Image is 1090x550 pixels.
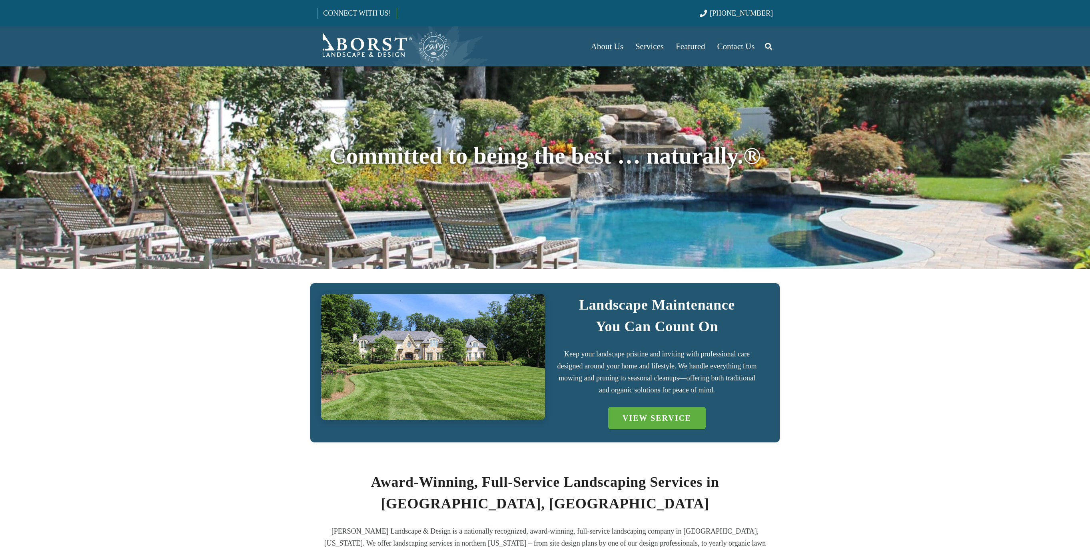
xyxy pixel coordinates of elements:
[585,26,629,66] a: About Us
[557,350,757,394] span: Keep your landscape pristine and inviting with professional care designed around your home and li...
[710,9,773,17] span: [PHONE_NUMBER]
[761,36,777,56] a: Search
[317,30,450,62] a: Borst-Logo
[371,474,719,512] b: Award-Winning, Full-Service Landscaping Services in [GEOGRAPHIC_DATA], [GEOGRAPHIC_DATA]
[321,294,545,420] a: IMG_7723 (1)
[608,407,706,429] a: VIEW SERVICE
[629,26,670,66] a: Services
[635,42,664,51] span: Services
[317,4,396,23] a: CONNECT WITH US!
[579,297,735,313] strong: Landscape Maintenance
[670,26,711,66] a: Featured
[676,42,705,51] span: Featured
[711,26,761,66] a: Contact Us
[700,9,773,17] a: [PHONE_NUMBER]
[596,318,719,334] strong: You Can Count On
[329,143,761,169] span: Committed to being the best … naturally.®
[717,42,755,51] span: Contact Us
[591,42,623,51] span: About Us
